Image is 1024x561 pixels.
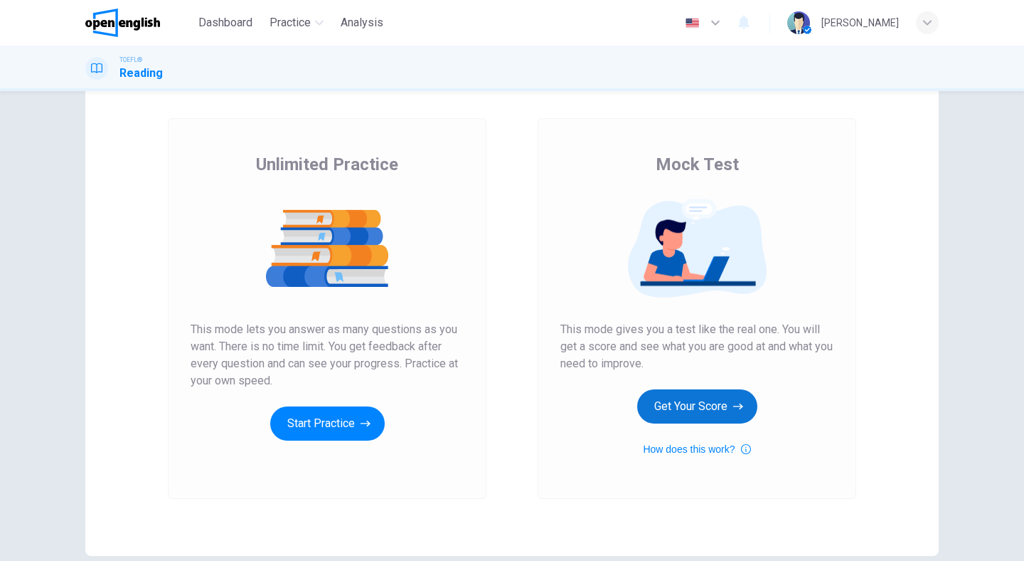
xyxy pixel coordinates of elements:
button: Practice [264,10,329,36]
span: Practice [270,14,311,31]
span: Analysis [341,14,383,31]
span: This mode lets you answer as many questions as you want. There is no time limit. You get feedback... [191,321,464,389]
a: OpenEnglish logo [85,9,193,37]
img: en [683,18,701,28]
span: This mode gives you a test like the real one. You will get a score and see what you are good at a... [560,321,833,372]
img: Profile picture [787,11,810,34]
span: TOEFL® [119,55,142,65]
button: Start Practice [270,407,385,441]
div: [PERSON_NAME] [821,14,899,31]
h1: Reading [119,65,163,82]
span: Unlimited Practice [256,153,398,176]
button: Analysis [335,10,389,36]
button: How does this work? [643,441,750,458]
span: Mock Test [656,153,739,176]
button: Get Your Score [637,389,757,424]
span: Dashboard [198,14,252,31]
button: Dashboard [193,10,258,36]
img: OpenEnglish logo [85,9,160,37]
